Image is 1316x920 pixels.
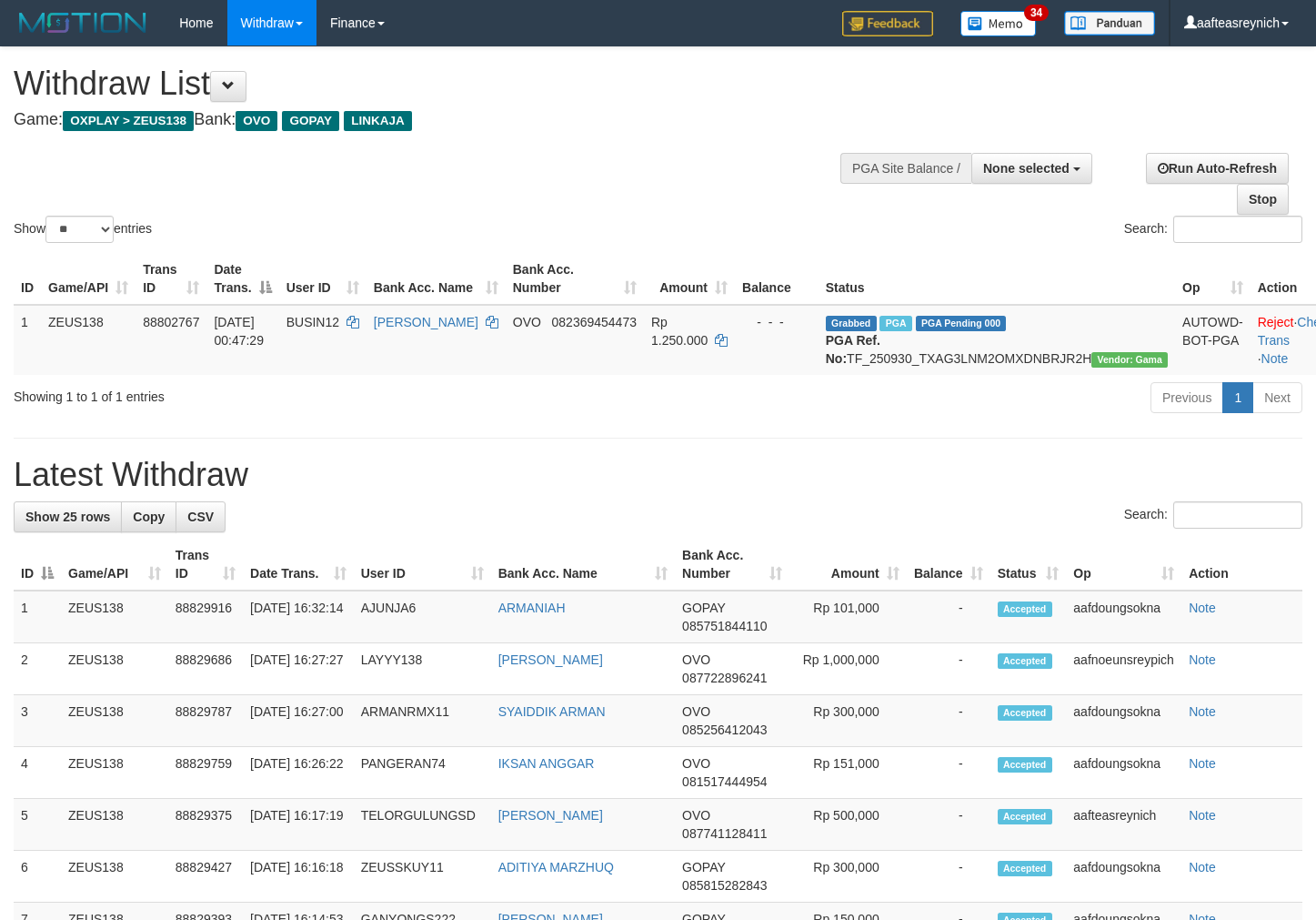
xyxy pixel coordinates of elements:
td: [DATE] 16:27:27 [243,643,354,695]
td: [DATE] 16:26:22 [243,747,354,799]
th: Balance: activate to sort column ascending [907,539,990,591]
button: None selected [971,153,1092,184]
span: OVO [513,315,541,329]
td: Rp 300,000 [789,695,907,747]
td: AUTOWD-BOT-PGA [1175,305,1251,375]
th: Amount: activate to sort column ascending [789,539,907,591]
td: ZEUS138 [41,305,136,375]
td: Rp 500,000 [789,799,907,851]
input: Search: [1173,501,1302,529]
td: Rp 300,000 [789,851,907,903]
a: [PERSON_NAME] [374,315,478,329]
a: Run Auto-Refresh [1146,153,1289,184]
span: GOPAY [682,601,725,615]
th: Trans ID: activate to sort column ascending [168,539,243,591]
td: AJUNJA6 [354,591,491,643]
th: User ID: activate to sort column ascending [279,253,367,305]
a: Next [1252,382,1302,413]
td: ZEUS138 [61,695,168,747]
td: ZEUS138 [61,643,168,695]
td: 88829787 [168,695,243,747]
td: Rp 101,000 [789,591,907,643]
td: LAYYY138 [354,643,491,695]
td: - [907,747,990,799]
td: TF_250930_TXAG3LNM2OMXDNBRJR2H [819,305,1175,375]
td: ZEUS138 [61,747,168,799]
th: Game/API: activate to sort column ascending [61,539,168,591]
span: Copy 087741128411 to clipboard [682,826,767,841]
td: 88829427 [168,851,243,903]
a: Note [1189,601,1216,615]
th: Date Trans.: activate to sort column descending [206,253,278,305]
a: Reject [1258,315,1294,329]
th: Trans ID: activate to sort column ascending [136,253,206,305]
span: PGA Pending [916,316,1007,331]
td: ARMANRMX11 [354,695,491,747]
td: - [907,799,990,851]
span: OVO [682,808,710,823]
td: - [907,695,990,747]
th: ID [14,253,41,305]
a: [PERSON_NAME] [498,652,603,667]
td: aafnoeunsreypich [1066,643,1181,695]
td: [DATE] 16:32:14 [243,591,354,643]
label: Search: [1124,216,1302,243]
th: Bank Acc. Number: activate to sort column ascending [675,539,789,591]
span: Copy 085256412043 to clipboard [682,723,767,737]
td: PANGERAN74 [354,747,491,799]
td: 4 [14,747,61,799]
th: Status [819,253,1175,305]
span: Marked by aafsreyleap [879,316,911,331]
span: OVO [682,652,710,667]
td: 2 [14,643,61,695]
a: ARMANIAH [498,601,566,615]
a: Note [1189,704,1216,719]
th: Bank Acc. Name: activate to sort column ascending [367,253,506,305]
td: 88829375 [168,799,243,851]
a: Note [1189,756,1216,771]
span: Grabbed [826,316,877,331]
span: OXPLAY > ZEUS138 [63,111,194,131]
td: 3 [14,695,61,747]
span: Show 25 rows [25,510,110,524]
span: OVO [682,756,710,771]
td: 1 [14,591,61,643]
td: 88829759 [168,747,243,799]
td: aafdoungsokna [1066,695,1181,747]
td: - [907,643,990,695]
span: GOPAY [282,111,339,131]
td: aafdoungsokna [1066,851,1181,903]
span: LINKAJA [344,111,412,131]
a: Note [1189,808,1216,823]
td: 5 [14,799,61,851]
img: panduan.png [1064,11,1155,35]
a: IKSAN ANGGAR [498,756,595,771]
td: - [907,591,990,643]
th: Bank Acc. Number: activate to sort column ascending [506,253,644,305]
span: Copy 085815282843 to clipboard [682,878,767,893]
td: Rp 1,000,000 [789,643,907,695]
div: PGA Site Balance / [840,153,971,184]
td: [DATE] 16:17:19 [243,799,354,851]
th: Balance [735,253,819,305]
th: Op: activate to sort column ascending [1066,539,1181,591]
span: OVO [682,704,710,719]
td: 6 [14,851,61,903]
span: None selected [983,161,1070,176]
h4: Game: Bank: [14,111,859,129]
td: 1 [14,305,41,375]
span: Copy 082369454473 to clipboard [552,315,637,329]
span: Vendor URL: https://trx31.1velocity.biz [1091,352,1168,368]
td: ZEUS138 [61,591,168,643]
td: 88829686 [168,643,243,695]
th: Date Trans.: activate to sort column ascending [243,539,354,591]
span: CSV [187,510,214,524]
span: Accepted [998,861,1052,876]
span: Copy 087722896241 to clipboard [682,671,767,685]
td: 88829916 [168,591,243,643]
td: aafteasreynich [1066,799,1181,851]
span: 34 [1024,5,1049,21]
td: ZEUSSKUY11 [354,851,491,903]
th: Status: activate to sort column ascending [990,539,1067,591]
b: PGA Ref. No: [826,333,880,366]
